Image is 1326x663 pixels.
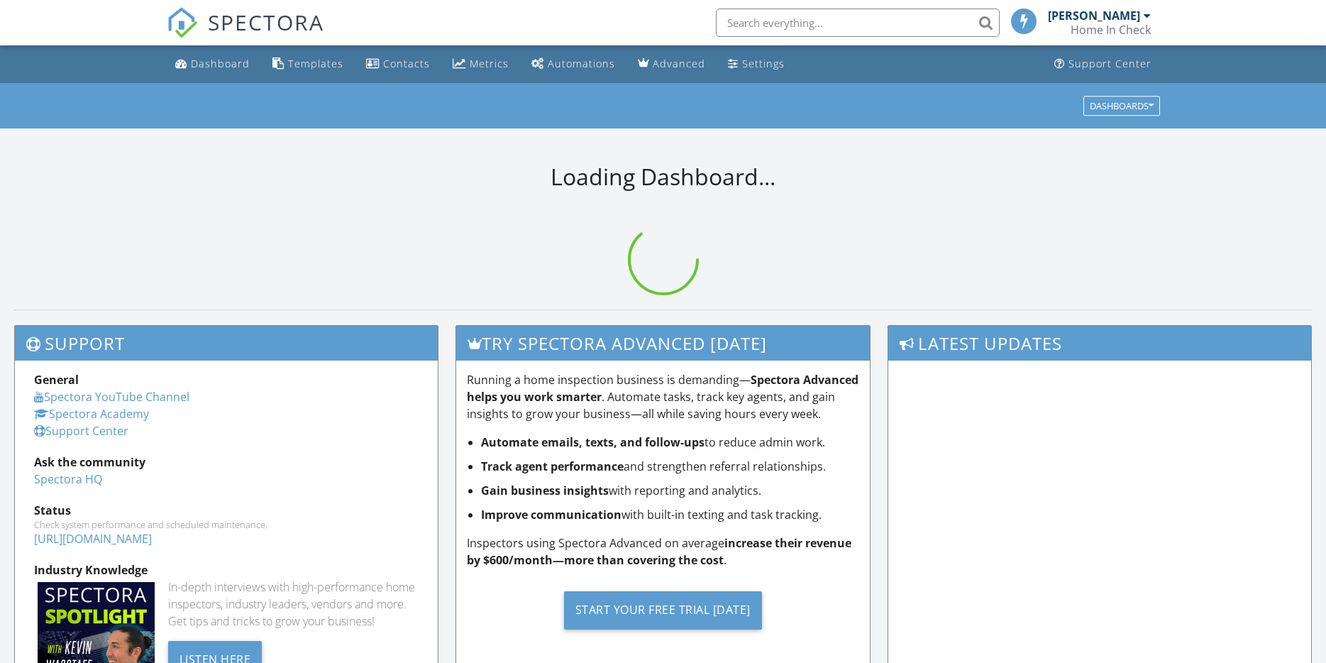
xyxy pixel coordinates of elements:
[34,531,152,547] a: [URL][DOMAIN_NAME]
[170,51,255,77] a: Dashboard
[888,326,1311,361] h3: Latest Updates
[15,326,438,361] h3: Support
[1083,96,1160,116] button: Dashboards
[470,57,509,70] div: Metrics
[34,454,419,471] div: Ask the community
[1071,23,1151,37] div: Home In Check
[34,502,419,519] div: Status
[742,57,785,70] div: Settings
[526,51,621,77] a: Automations (Basic)
[34,561,419,579] div: Industry Knowledge
[34,389,189,405] a: Spectora YouTube Channel
[1048,9,1140,23] div: [PERSON_NAME]
[481,507,621,522] strong: Improve communication
[34,471,102,487] a: Spectora HQ
[167,7,198,38] img: The Best Home Inspection Software - Spectora
[34,423,128,439] a: Support Center
[653,57,705,70] div: Advanced
[632,51,711,77] a: Advanced
[481,506,860,523] li: with built-in texting and task tracking.
[288,57,343,70] div: Templates
[481,482,860,499] li: with reporting and analytics.
[34,406,149,422] a: Spectora Academy
[267,51,349,77] a: Templates
[564,591,762,630] div: Start Your Free Trial [DATE]
[191,57,250,70] div: Dashboard
[481,459,624,474] strong: Track agent performance
[1068,57,1151,70] div: Support Center
[481,458,860,475] li: and strengthen referral relationships.
[360,51,436,77] a: Contacts
[168,579,419,630] div: In-depth interviews with high-performance home inspectors, industry leaders, vendors and more. Ge...
[481,434,860,451] li: to reduce admin work.
[34,372,79,388] strong: General
[1090,101,1154,111] div: Dashboards
[34,519,419,530] div: Check system performance and scheduled maintenance.
[481,483,609,498] strong: Gain business insights
[548,57,615,70] div: Automations
[467,580,860,640] a: Start Your Free Trial [DATE]
[467,371,860,422] p: Running a home inspection business is demanding— . Automate tasks, track key agents, and gain ins...
[467,372,858,405] strong: Spectora Advanced helps you work smarter
[1049,51,1157,77] a: Support Center
[467,535,851,568] strong: increase their revenue by $600/month—more than covering the cost
[383,57,430,70] div: Contacts
[716,9,1000,37] input: Search everything...
[481,434,705,450] strong: Automate emails, texts, and follow-ups
[167,19,324,49] a: SPECTORA
[447,51,514,77] a: Metrics
[722,51,790,77] a: Settings
[456,326,871,361] h3: Try spectora advanced [DATE]
[467,535,860,569] p: Inspectors using Spectora Advanced on average .
[208,7,324,37] span: SPECTORA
